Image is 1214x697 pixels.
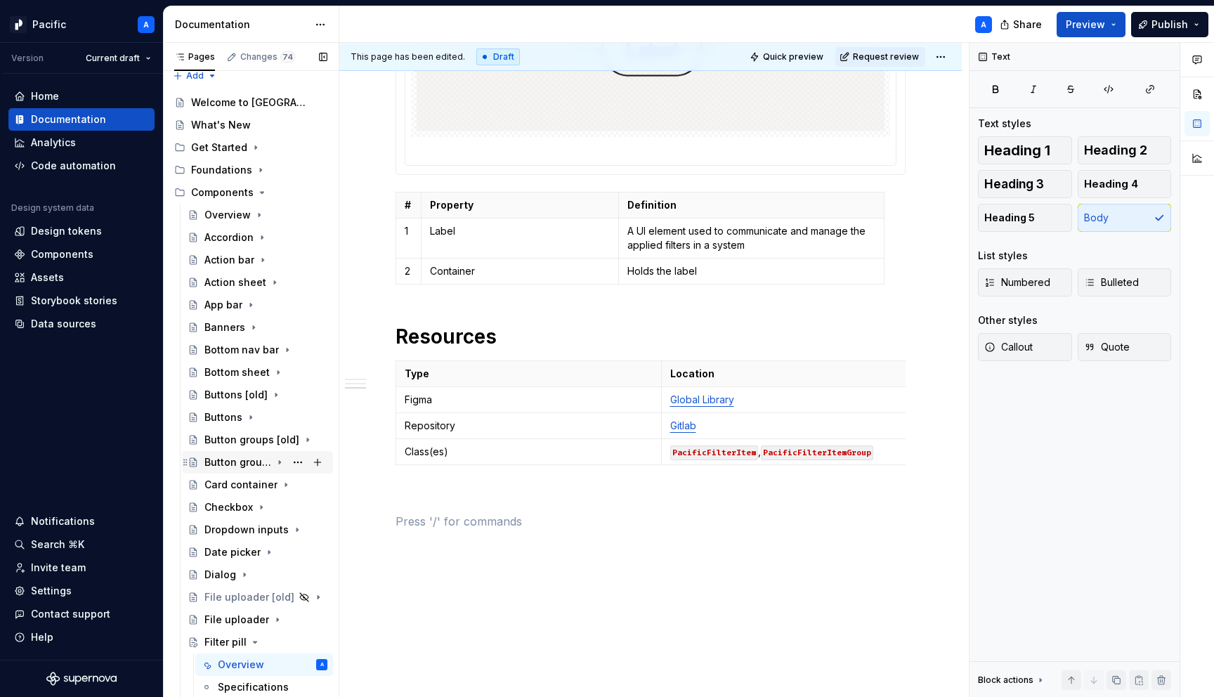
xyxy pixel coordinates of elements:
span: Add [186,70,204,82]
div: Invite team [31,561,86,575]
button: Add [169,66,221,86]
a: Overview [182,204,333,226]
div: A [981,19,986,30]
a: Checkbox [182,496,333,519]
div: Action sheet [204,275,266,289]
div: File uploader [old] [204,590,294,604]
div: Components [191,185,254,200]
a: Action bar [182,249,333,271]
button: Callout [978,333,1072,361]
a: Documentation [8,108,155,131]
span: Heading 5 [984,211,1035,225]
div: A [143,19,149,30]
p: Class(es) [405,445,653,459]
p: Repository [405,419,653,433]
p: Definition [627,198,875,212]
button: Notifications [8,510,155,533]
div: Storybook stories [31,294,117,308]
a: File uploader [182,608,333,631]
a: What's New [169,114,333,136]
svg: Supernova Logo [46,672,117,686]
div: Checkbox [204,500,253,514]
div: Documentation [175,18,308,32]
div: Home [31,89,59,103]
div: Card container [204,478,278,492]
div: Code automation [31,159,116,173]
span: Bulleted [1084,275,1139,289]
div: Text styles [978,117,1031,131]
button: Preview [1057,12,1125,37]
a: Components [8,243,155,266]
span: Current draft [86,53,140,64]
div: Notifications [31,514,95,528]
button: Heading 5 [978,204,1072,232]
div: Buttons [204,410,242,424]
button: PacificA [3,9,160,39]
button: Quote [1078,333,1172,361]
div: Dialog [204,568,236,582]
span: Publish [1151,18,1188,32]
span: Callout [984,340,1033,354]
a: OverviewA [195,653,333,676]
a: Design tokens [8,220,155,242]
div: Analytics [31,136,76,150]
span: 74 [280,51,295,63]
p: Type [405,367,653,381]
a: Bottom nav bar [182,339,333,361]
div: Settings [31,584,72,598]
button: Share [993,12,1051,37]
a: Analytics [8,131,155,154]
div: Foundations [169,159,333,181]
div: Foundations [191,163,252,177]
span: Preview [1066,18,1105,32]
p: Label [430,224,610,238]
div: Welcome to [GEOGRAPHIC_DATA] [191,96,307,110]
div: Filter pill [204,635,247,649]
a: Welcome to [GEOGRAPHIC_DATA] [169,91,333,114]
button: Quick preview [745,47,830,67]
div: Get Started [191,141,247,155]
a: Home [8,85,155,108]
button: Heading 1 [978,136,1072,164]
div: Components [169,181,333,204]
div: A [320,658,324,672]
span: Request review [853,51,919,63]
div: Accordion [204,230,254,245]
p: , [670,445,918,459]
a: Invite team [8,556,155,579]
div: Overview [204,208,251,222]
div: Button groups [204,455,271,469]
button: Request review [835,47,925,67]
div: Design system data [11,202,94,214]
a: Assets [8,266,155,289]
span: Share [1013,18,1042,32]
span: Numbered [984,275,1050,289]
div: Buttons [old] [204,388,268,402]
button: Help [8,626,155,649]
button: Contact support [8,603,155,625]
p: # [405,198,412,212]
div: Button groups [old] [204,433,299,447]
div: Components [31,247,93,261]
a: App bar [182,294,333,316]
div: Contact support [31,607,110,621]
button: Heading 3 [978,170,1072,198]
div: Overview [218,658,264,672]
span: This page has been edited. [351,51,465,63]
p: Container [430,264,610,278]
a: Gitlab [670,419,696,431]
a: Accordion [182,226,333,249]
div: Design tokens [31,224,102,238]
div: List styles [978,249,1028,263]
div: Help [31,630,53,644]
a: Settings [8,580,155,602]
a: File uploader [old] [182,586,333,608]
a: Banners [182,316,333,339]
code: PacificFilterItem [670,445,758,460]
div: Pages [174,51,215,63]
button: Bulleted [1078,268,1172,297]
div: Bottom nav bar [204,343,279,357]
div: Other styles [978,313,1038,327]
p: Location [670,367,918,381]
